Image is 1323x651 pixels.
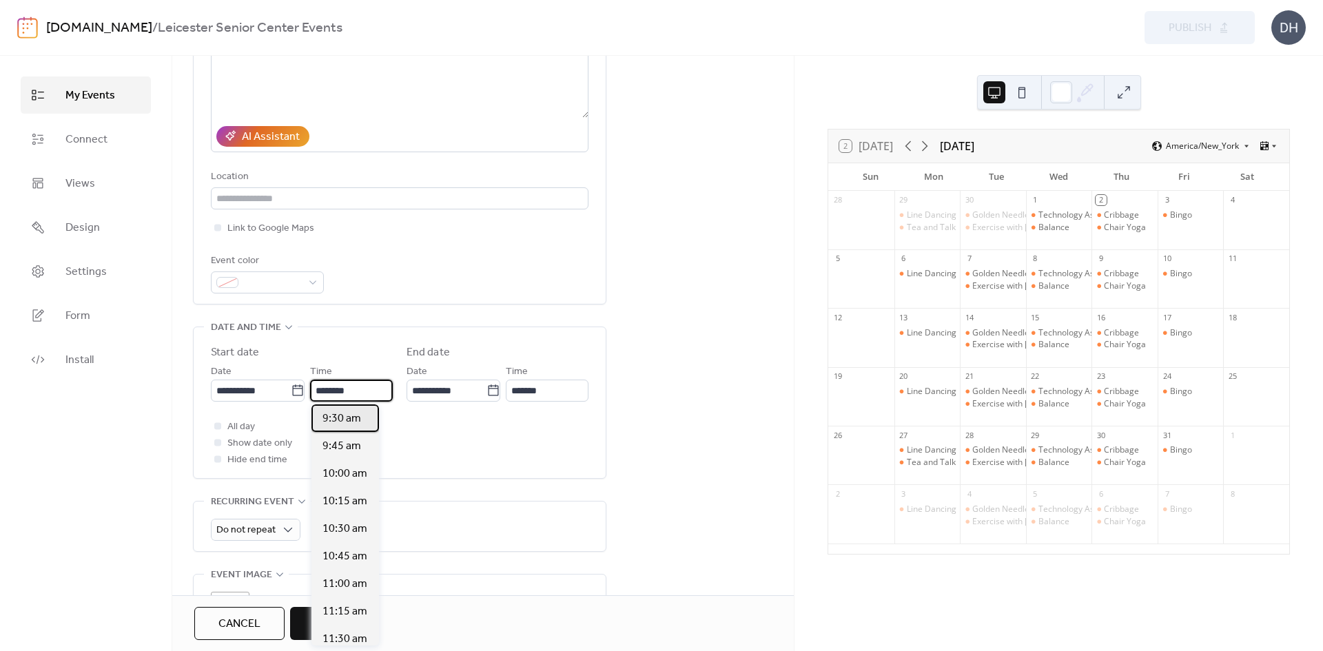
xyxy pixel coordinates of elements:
div: 14 [964,312,974,322]
div: 1 [1030,195,1040,205]
div: Balance [1038,516,1069,528]
div: 4 [964,488,974,499]
div: Cribbage [1091,268,1158,280]
div: Line Dancing [907,327,956,339]
a: Install [21,341,151,378]
span: Event image [211,567,272,583]
button: AI Assistant [216,126,309,147]
div: Line Dancing [894,268,961,280]
span: Hide end time [227,452,287,468]
div: 7 [964,254,974,264]
div: Chair Yoga [1091,339,1158,351]
div: 25 [1227,371,1238,382]
div: Technology Assistance [1026,386,1092,397]
div: Bingo [1158,209,1224,221]
div: Mon [902,163,965,191]
div: 26 [832,430,843,440]
div: Chair Yoga [1104,516,1146,528]
div: Exercise with [PERSON_NAME] [972,516,1089,528]
a: Design [21,209,151,246]
div: Tea and Talk [907,222,956,234]
div: Golden Needles Knitting Club [972,504,1084,515]
div: 4 [1227,195,1238,205]
div: Cribbage [1104,268,1139,280]
div: 6 [899,254,909,264]
div: Exercise with [PERSON_NAME] [972,339,1089,351]
span: Install [65,352,94,369]
div: [DATE] [940,138,974,154]
span: Date [211,364,232,380]
span: Time [506,364,528,380]
span: All day [227,419,255,435]
div: Golden Needles Knitting Club [972,327,1084,339]
div: Balance [1026,222,1092,234]
div: Exercise with [PERSON_NAME] [972,457,1089,468]
div: Technology Assistance [1026,504,1092,515]
a: Connect [21,121,151,158]
div: 23 [1096,371,1106,382]
div: 27 [899,430,909,440]
div: Exercise with [PERSON_NAME] [972,222,1089,234]
a: Views [21,165,151,202]
div: 12 [832,312,843,322]
div: Cribbage [1091,444,1158,456]
div: 18 [1227,312,1238,322]
div: Bingo [1170,327,1192,339]
div: Technology Assistance [1026,209,1092,221]
div: Cribbage [1104,386,1139,397]
div: Bingo [1170,386,1192,397]
div: Bingo [1158,444,1224,456]
div: Bingo [1170,209,1192,221]
div: Cribbage [1091,386,1158,397]
div: Golden Needles Knitting Club [960,444,1026,456]
div: Balance [1038,339,1069,351]
div: Chair Yoga [1104,280,1146,292]
div: 28 [964,430,974,440]
div: Event color [211,253,321,269]
div: 21 [964,371,974,382]
div: 3 [1162,195,1172,205]
div: Golden Needles Knitting Club [960,327,1026,339]
div: Line Dancing [894,504,961,515]
div: Balance [1038,457,1069,468]
div: 19 [832,371,843,382]
b: Leicester Senior Center Events [158,15,342,41]
div: Balance [1038,398,1069,410]
div: Chair Yoga [1104,457,1146,468]
div: 3 [899,488,909,499]
div: Line Dancing [894,209,961,221]
span: Form [65,308,90,324]
div: Fri [1153,163,1216,191]
span: 9:45 am [322,438,361,455]
div: Line Dancing [907,504,956,515]
div: Balance [1026,457,1092,468]
div: Line Dancing [894,386,961,397]
div: Technology Assistance [1038,327,1126,339]
div: Balance [1026,280,1092,292]
div: Exercise with [PERSON_NAME] [972,280,1089,292]
div: End date [407,344,450,361]
div: Chair Yoga [1091,222,1158,234]
div: Exercise with Heidi [960,280,1026,292]
span: 10:15 am [322,493,367,510]
div: Cribbage [1104,327,1139,339]
div: Cribbage [1091,504,1158,515]
div: Technology Assistance [1026,444,1092,456]
div: 2 [1096,195,1106,205]
div: Exercise with Heidi [960,222,1026,234]
div: Cribbage [1091,209,1158,221]
a: [DOMAIN_NAME] [46,15,152,41]
div: Balance [1038,222,1069,234]
div: 2 [832,488,843,499]
span: 10:00 am [322,466,367,482]
span: Time [310,364,332,380]
img: logo [17,17,38,39]
div: 9 [1096,254,1106,264]
span: Design [65,220,100,236]
div: Sun [839,163,902,191]
b: / [152,15,158,41]
span: Date [407,364,427,380]
span: 9:30 am [322,411,361,427]
span: Settings [65,264,107,280]
div: Technology Assistance [1026,268,1092,280]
